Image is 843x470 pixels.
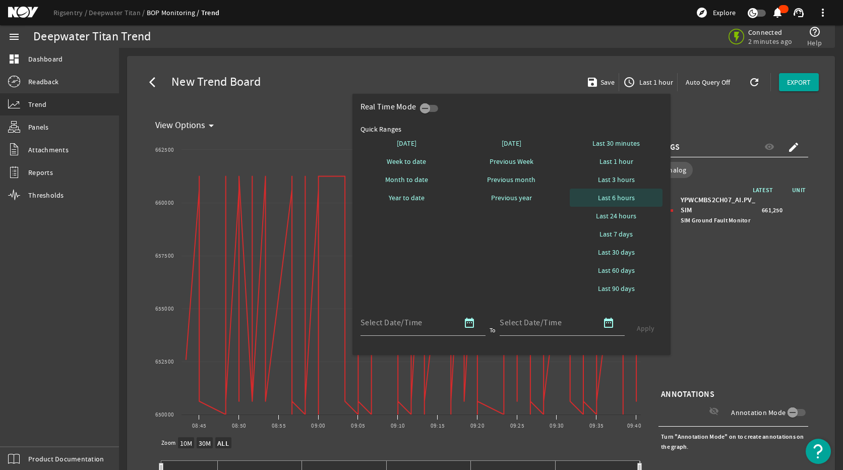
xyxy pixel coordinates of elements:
[397,138,416,148] span: [DATE]
[487,174,535,185] span: Previous month
[360,152,453,170] button: Week to date
[465,152,558,170] button: Previous Week
[570,225,663,243] button: Last 7 days
[598,247,635,257] span: Last 30 days
[806,439,831,464] button: Open Resource Center
[490,156,533,166] span: Previous Week
[570,152,663,170] button: Last 1 hour
[360,189,453,207] button: Year to date
[570,207,663,225] button: Last 24 hours
[502,138,521,148] span: [DATE]
[598,174,635,185] span: Last 3 hours
[465,134,558,152] button: [DATE]
[490,325,496,335] div: To
[360,124,663,134] div: Quick Ranges
[603,317,615,329] mat-icon: date_range
[389,193,425,203] span: Year to date
[599,156,633,166] span: Last 1 hour
[570,243,663,261] button: Last 30 days
[598,193,635,203] span: Last 6 hours
[465,189,558,207] button: Previous year
[360,102,420,112] div: Real Time Mode
[599,229,633,239] span: Last 7 days
[570,279,663,298] button: Last 90 days
[570,170,663,189] button: Last 3 hours
[500,317,590,329] input: Select Date/Time
[360,170,453,189] button: Month to date
[360,134,453,152] button: [DATE]
[570,261,663,279] button: Last 60 days
[385,174,428,185] span: Month to date
[360,317,451,329] input: Select Date/Time
[491,193,532,203] span: Previous year
[592,138,640,148] span: Last 30 minutes
[387,156,426,166] span: Week to date
[465,170,558,189] button: Previous month
[598,265,635,275] span: Last 60 days
[570,134,663,152] button: Last 30 minutes
[596,211,636,221] span: Last 24 hours
[463,317,475,329] mat-icon: date_range
[570,189,663,207] button: Last 6 hours
[598,283,635,293] span: Last 90 days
